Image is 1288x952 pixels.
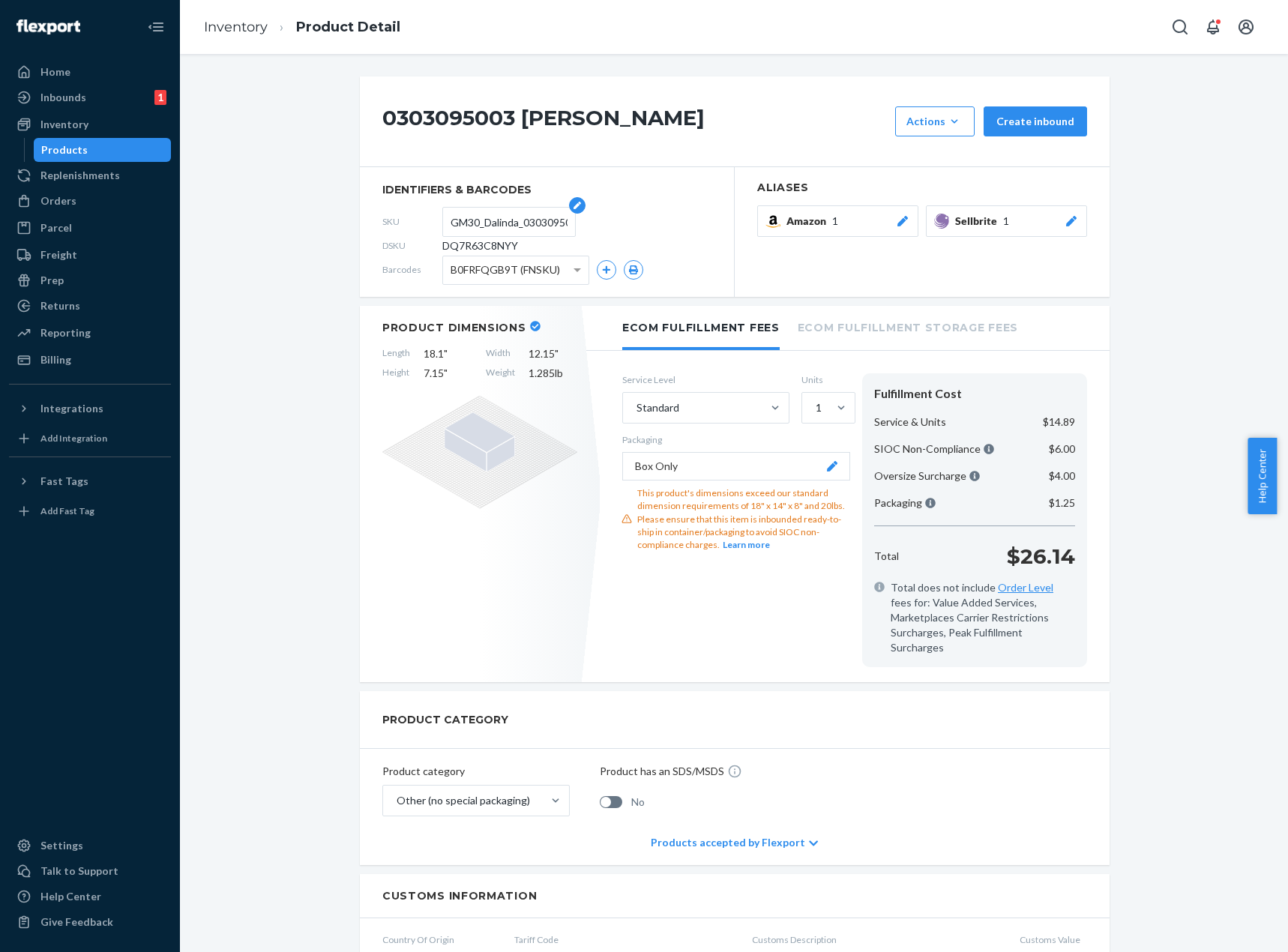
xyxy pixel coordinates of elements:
p: Packaging [622,433,850,446]
a: Products [34,138,172,162]
button: Open account menu [1231,12,1261,42]
a: Product Detail [296,19,400,35]
span: " [444,347,448,360]
span: Length [382,346,410,361]
div: Prep [40,273,64,288]
span: " [555,347,559,360]
h2: PRODUCT CATEGORY [382,706,508,733]
img: Flexport logo [16,19,80,34]
span: No [631,795,645,810]
a: Returns [9,294,171,318]
div: 1 [154,90,166,105]
div: Orders [40,193,76,208]
label: Service Level [622,373,789,386]
span: Weight [486,366,515,381]
a: Add Integration [9,427,171,451]
button: Learn more [723,538,770,551]
button: Integrations [9,397,171,421]
button: Create inbound [984,106,1087,136]
p: $14.89 [1043,415,1075,430]
a: Parcel [9,216,171,240]
div: Integrations [40,401,103,416]
a: Add Fast Tag [9,499,171,523]
div: Freight [40,247,77,262]
span: Sellbrite [955,214,1003,229]
span: 7.15 [424,366,472,381]
div: Help Center [40,889,101,904]
div: Home [40,64,70,79]
span: Tariff Code [514,933,740,946]
li: Ecom Fulfillment Storage Fees [798,306,1018,347]
span: " [444,367,448,379]
div: Fulfillment Cost [874,385,1075,403]
span: 1.285 lb [529,366,577,381]
a: Help Center [9,885,171,909]
div: Billing [40,352,71,367]
div: Inventory [40,117,88,132]
h2: Customs Information [382,889,1087,903]
button: Amazon1 [757,205,918,237]
span: 12.15 [529,346,577,361]
span: DQ7R63C8NYY [442,238,518,253]
p: $26.14 [1007,541,1075,571]
span: 1 [832,214,838,229]
span: Amazon [786,214,832,229]
p: Product has an SDS/MSDS [600,764,724,779]
p: Packaging [874,495,936,510]
span: B0FRFQGB9T (FNSKU) [451,257,560,283]
a: Home [9,60,171,84]
div: Inbounds [40,90,86,105]
button: Open Search Box [1165,12,1195,42]
button: Fast Tags [9,469,171,493]
span: Country Of Origin [382,933,502,946]
a: Replenishments [9,163,171,187]
div: Fast Tags [40,474,88,489]
input: Other (no special packaging) [395,793,397,808]
span: SKU [382,215,442,228]
div: Parcel [40,220,72,235]
button: Give Feedback [9,910,171,934]
div: Actions [906,114,963,129]
a: Order Level [998,581,1053,594]
span: Barcodes [382,263,442,276]
div: Returns [40,298,80,313]
input: Standard [635,400,637,415]
span: identifiers & barcodes [382,182,711,197]
button: Box Only [622,452,850,480]
span: Total does not include fees for: Value Added Services, Marketplaces Carrier Restrictions Surcharg... [891,580,1075,655]
p: $4.00 [1049,469,1075,483]
span: 18.1 [424,346,472,361]
div: Replenishments [40,168,120,183]
span: 1 [1003,214,1009,229]
p: Product category [382,764,570,779]
div: Add Integration [40,432,107,445]
p: Total [874,549,899,564]
li: Ecom Fulfillment Fees [622,306,780,350]
a: Freight [9,243,171,267]
a: Inventory [9,112,171,136]
label: Units [801,373,850,386]
p: Oversize Surcharge [874,469,980,483]
span: Height [382,366,410,381]
a: Inbounds1 [9,85,171,109]
p: SIOC Non-Compliance [874,442,994,457]
button: Help Center [1248,438,1277,514]
h1: 0303095003 [PERSON_NAME] [382,106,888,136]
div: Reporting [40,325,91,340]
a: Reporting [9,321,171,345]
span: Customs Value [1020,933,1087,946]
div: Add Fast Tag [40,504,94,517]
h2: Aliases [757,182,1087,193]
div: Give Feedback [40,915,113,930]
a: Orders [9,189,171,213]
a: Settings [9,834,171,858]
input: 1 [814,400,816,415]
button: Sellbrite1 [926,205,1087,237]
div: 1 [816,400,822,415]
button: Actions [895,106,975,136]
p: $6.00 [1049,442,1075,457]
p: Service & Units [874,415,946,430]
div: Settings [40,838,83,853]
div: Products [41,142,88,157]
